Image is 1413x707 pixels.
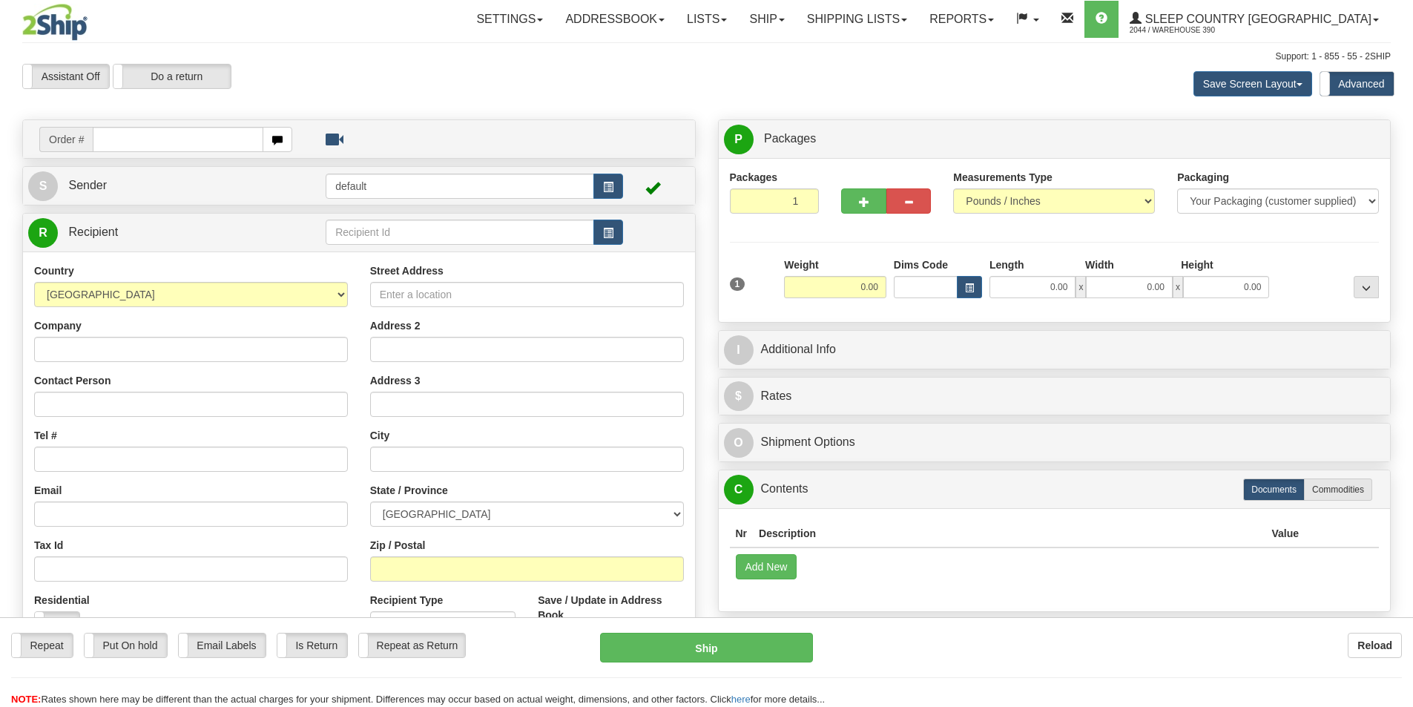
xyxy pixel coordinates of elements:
[23,65,109,88] label: Assistant Off
[326,174,594,199] input: Sender Id
[1354,276,1379,298] div: ...
[730,277,745,291] span: 1
[730,520,754,547] th: Nr
[538,593,683,622] label: Save / Update in Address Book
[277,634,347,657] label: Is Return
[796,1,918,38] a: Shipping lists
[1119,1,1390,38] a: Sleep Country [GEOGRAPHIC_DATA] 2044 / Warehouse 390
[724,474,1386,504] a: CContents
[22,4,88,41] img: logo2044.jpg
[12,634,73,657] label: Repeat
[731,694,751,705] a: here
[1348,633,1402,658] button: Reload
[724,124,1386,154] a: P Packages
[784,257,818,272] label: Weight
[34,263,74,278] label: Country
[370,373,421,388] label: Address 3
[34,483,62,498] label: Email
[465,1,554,38] a: Settings
[370,282,684,307] input: Enter a location
[1173,276,1183,298] span: x
[724,335,1386,365] a: IAdditional Info
[1243,479,1305,501] label: Documents
[989,257,1024,272] label: Length
[34,593,90,608] label: Residential
[1177,170,1229,185] label: Packaging
[39,127,93,152] span: Order #
[1085,257,1114,272] label: Width
[1076,276,1086,298] span: x
[11,694,41,705] span: NOTE:
[34,428,57,443] label: Tel #
[359,634,465,657] label: Repeat as Return
[34,538,63,553] label: Tax Id
[724,475,754,504] span: C
[764,132,816,145] span: Packages
[28,217,293,248] a: R Recipient
[370,483,448,498] label: State / Province
[85,634,167,657] label: Put On hold
[34,373,111,388] label: Contact Person
[1304,479,1372,501] label: Commodities
[724,381,1386,412] a: $Rates
[326,220,594,245] input: Recipient Id
[28,171,326,201] a: S Sender
[1320,72,1394,96] label: Advanced
[34,318,82,333] label: Company
[1130,23,1241,38] span: 2044 / Warehouse 390
[370,263,444,278] label: Street Address
[22,50,1391,63] div: Support: 1 - 855 - 55 - 2SHIP
[35,612,79,636] label: No
[724,428,754,458] span: O
[1379,277,1412,429] iframe: chat widget
[1265,520,1305,547] th: Value
[370,538,426,553] label: Zip / Postal
[753,520,1265,547] th: Description
[28,171,58,201] span: S
[736,554,797,579] button: Add New
[1357,639,1392,651] b: Reload
[1181,257,1213,272] label: Height
[738,1,795,38] a: Ship
[370,318,421,333] label: Address 2
[724,427,1386,458] a: OShipment Options
[1142,13,1371,25] span: Sleep Country [GEOGRAPHIC_DATA]
[370,593,444,608] label: Recipient Type
[68,226,118,238] span: Recipient
[918,1,1005,38] a: Reports
[724,381,754,411] span: $
[724,335,754,365] span: I
[894,257,948,272] label: Dims Code
[28,218,58,248] span: R
[68,179,107,191] span: Sender
[113,65,231,88] label: Do a return
[676,1,738,38] a: Lists
[600,633,813,662] button: Ship
[179,634,266,657] label: Email Labels
[370,428,389,443] label: City
[724,125,754,154] span: P
[953,170,1053,185] label: Measurements Type
[554,1,676,38] a: Addressbook
[730,170,778,185] label: Packages
[1193,71,1312,96] button: Save Screen Layout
